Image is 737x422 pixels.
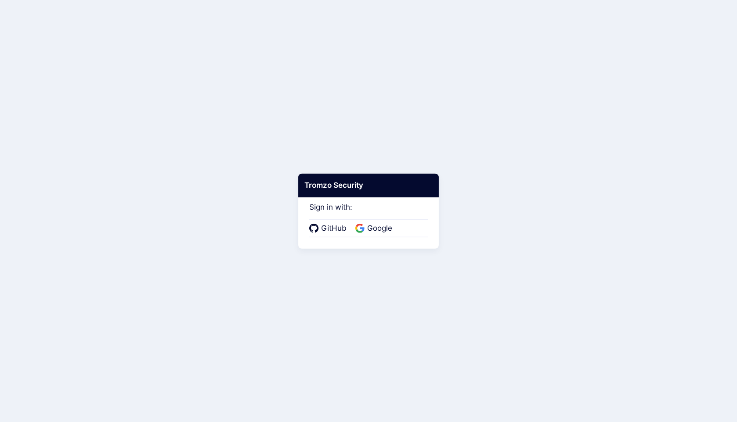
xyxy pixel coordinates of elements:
div: Sign in with: [309,191,428,237]
a: Google [355,223,395,234]
div: Tromzo Security [298,174,439,197]
a: GitHub [309,223,349,234]
span: Google [365,223,395,234]
span: GitHub [318,223,349,234]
